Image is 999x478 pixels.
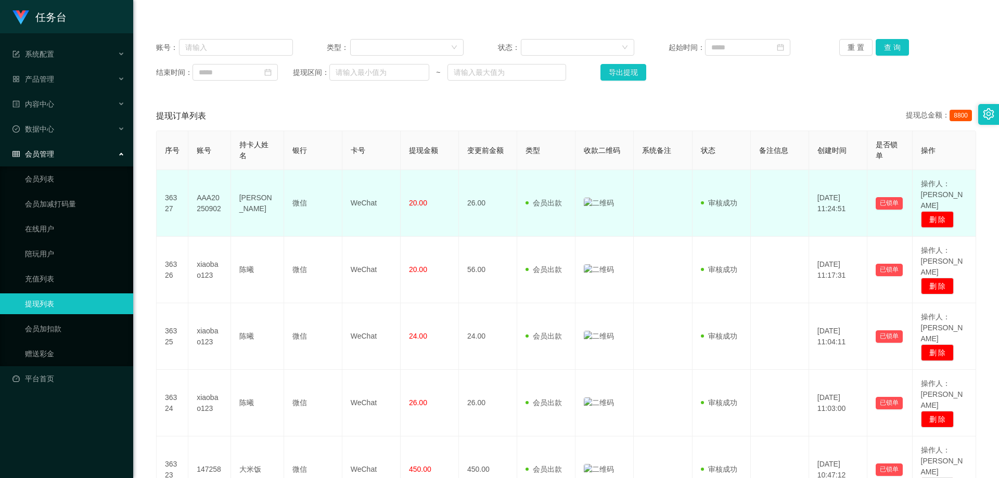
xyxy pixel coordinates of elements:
[876,330,903,343] button: 已锁单
[876,463,903,476] button: 已锁单
[25,218,125,239] a: 在线用户
[409,332,427,340] span: 24.00
[876,39,909,56] button: 查 询
[921,179,963,210] span: 操作人：[PERSON_NAME]
[526,465,562,473] span: 会员出款
[809,170,867,237] td: [DATE] 11:24:51
[239,140,268,160] span: 持卡人姓名
[526,332,562,340] span: 会员出款
[906,110,976,122] div: 提现总金额：
[231,237,284,303] td: 陈曦
[284,370,342,436] td: 微信
[409,199,427,207] span: 20.00
[809,237,867,303] td: [DATE] 11:17:31
[701,398,737,407] span: 审核成功
[921,446,963,476] span: 操作人：[PERSON_NAME]
[188,370,231,436] td: xiaobao123
[921,146,936,154] span: 操作
[409,265,427,274] span: 20.00
[669,42,705,53] span: 起始时间：
[12,125,20,133] i: 图标: check-circle-o
[197,146,211,154] span: 账号
[622,44,628,51] i: 图标: down
[342,370,401,436] td: WeChat
[459,303,517,370] td: 24.00
[759,146,788,154] span: 备注信息
[12,368,125,389] a: 图标: dashboard平台首页
[12,50,20,58] i: 图标: form
[921,313,963,343] span: 操作人：[PERSON_NAME]
[12,100,20,108] i: 图标: profile
[526,398,562,407] span: 会员出款
[921,344,954,361] button: 删 除
[701,146,715,154] span: 状态
[701,465,737,473] span: 审核成功
[701,199,737,207] span: 审核成功
[983,108,994,120] i: 图标: setting
[701,332,737,340] span: 审核成功
[459,237,517,303] td: 56.00
[157,170,188,237] td: 36327
[12,50,54,58] span: 系统配置
[584,264,614,275] img: 二维码
[188,303,231,370] td: xiaobao123
[157,237,188,303] td: 36326
[12,75,20,83] i: 图标: appstore-o
[293,67,329,78] span: 提现区间：
[409,146,438,154] span: 提现金额
[12,10,29,25] img: logo.9652507e.png
[25,268,125,289] a: 充值列表
[876,197,903,210] button: 已锁单
[526,265,562,274] span: 会员出款
[498,42,521,53] span: 状态：
[921,211,954,228] button: 删 除
[25,169,125,189] a: 会员列表
[921,411,954,428] button: 删 除
[809,303,867,370] td: [DATE] 11:04:11
[950,110,972,121] span: 8800
[25,243,125,264] a: 陪玩用户
[459,370,517,436] td: 26.00
[25,293,125,314] a: 提现列表
[467,146,504,154] span: 变更前金额
[526,146,540,154] span: 类型
[351,146,365,154] span: 卡号
[600,64,646,81] button: 导出提现
[157,303,188,370] td: 36325
[156,67,193,78] span: 结束时间：
[12,12,67,21] a: 任务台
[12,150,54,158] span: 会员管理
[25,318,125,339] a: 会员加扣款
[231,370,284,436] td: 陈曦
[409,465,431,473] span: 450.00
[25,343,125,364] a: 赠送彩金
[342,303,401,370] td: WeChat
[284,303,342,370] td: 微信
[642,146,671,154] span: 系统备注
[876,397,903,409] button: 已锁单
[777,44,784,51] i: 图标: calendar
[284,237,342,303] td: 微信
[809,370,867,436] td: [DATE] 11:03:00
[921,278,954,294] button: 删 除
[25,193,125,214] a: 会员加减打码量
[179,39,293,56] input: 请输入
[188,237,231,303] td: xiaobao123
[342,237,401,303] td: WeChat
[701,265,737,274] span: 审核成功
[284,170,342,237] td: 微信
[429,67,447,78] span: ~
[12,100,54,108] span: 内容中心
[584,331,614,342] img: 二维码
[451,44,457,51] i: 图标: down
[447,64,566,81] input: 请输入最大值为
[584,464,614,475] img: 二维码
[342,170,401,237] td: WeChat
[231,303,284,370] td: 陈曦
[165,146,180,154] span: 序号
[35,1,67,34] h1: 任务台
[231,170,284,237] td: [PERSON_NAME]
[839,39,873,56] button: 重 置
[156,42,179,53] span: 账号：
[12,150,20,158] i: 图标: table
